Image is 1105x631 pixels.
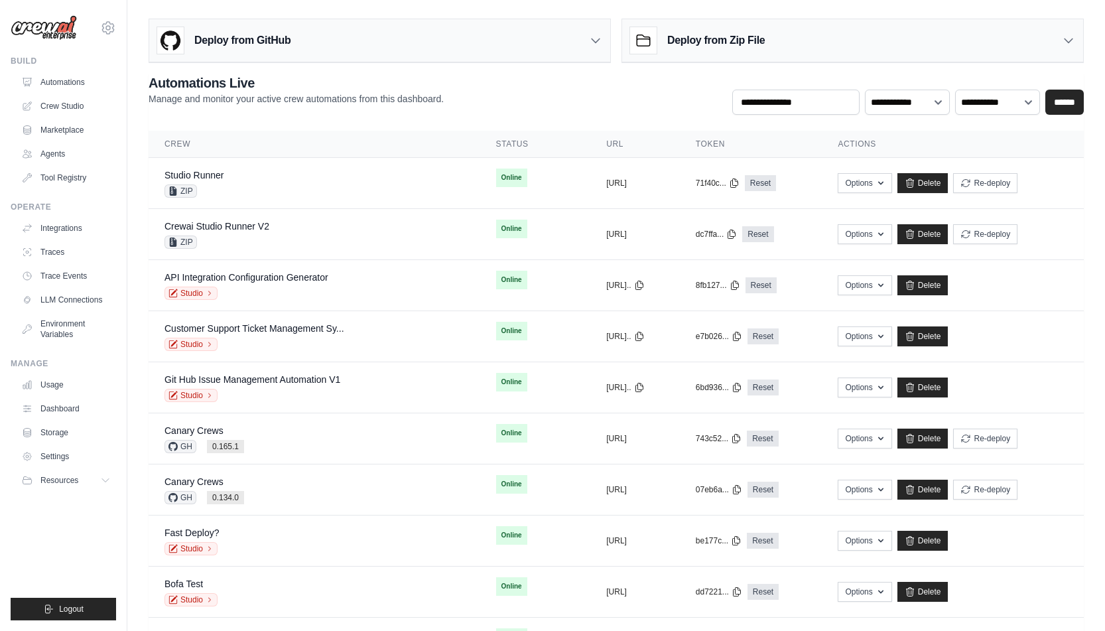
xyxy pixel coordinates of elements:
button: Options [838,326,891,346]
span: Online [496,220,527,238]
button: Options [838,224,891,244]
span: Online [496,169,527,187]
button: 743c52... [696,433,742,444]
a: Delete [897,378,948,397]
button: Re-deploy [953,480,1017,500]
a: Delete [897,429,948,449]
span: Online [496,577,527,596]
a: Reset [747,533,778,549]
a: Git Hub Issue Management Automation V1 [164,374,340,385]
button: be177c... [696,535,742,546]
button: dd7221... [696,587,742,597]
a: Customer Support Ticket Management Sy... [164,323,344,334]
h2: Automations Live [149,74,444,92]
a: Reset [747,431,778,447]
a: Trace Events [16,265,116,287]
a: Reset [747,328,779,344]
span: ZIP [164,236,197,249]
a: Marketplace [16,119,116,141]
th: Status [480,131,591,158]
a: Usage [16,374,116,395]
th: Token [680,131,822,158]
a: Fast Deploy? [164,527,219,538]
button: Re-deploy [953,224,1017,244]
div: Build [11,56,116,66]
button: Options [838,480,891,500]
a: Dashboard [16,398,116,419]
a: Storage [16,422,116,443]
button: Options [838,429,891,449]
button: Options [838,582,891,602]
button: Logout [11,598,116,620]
a: Studio [164,338,218,351]
button: Re-deploy [953,173,1017,193]
a: Reset [747,584,779,600]
a: Delete [897,480,948,500]
th: Crew [149,131,480,158]
h3: Deploy from GitHub [194,33,291,48]
button: Re-deploy [953,429,1017,449]
p: Manage and monitor your active crew automations from this dashboard. [149,92,444,105]
button: 07eb6a... [696,484,742,495]
th: Actions [822,131,1084,158]
a: Canary Crews [164,476,224,487]
a: LLM Connections [16,289,116,311]
a: Crew Studio [16,96,116,117]
a: Environment Variables [16,313,116,345]
img: Logo [11,15,77,40]
a: Settings [16,446,116,467]
a: Delete [897,275,948,295]
button: Options [838,275,891,295]
a: Reset [745,175,776,191]
a: Delete [897,224,948,244]
span: GH [164,491,196,504]
span: GH [164,440,196,453]
button: e7b026... [696,331,742,342]
a: Reset [746,277,777,293]
a: Agents [16,143,116,165]
div: Operate [11,202,116,212]
button: Options [838,173,891,193]
a: Delete [897,326,948,346]
a: Delete [897,582,948,602]
a: Integrations [16,218,116,239]
span: 0.165.1 [207,440,244,453]
a: Delete [897,531,948,551]
span: 0.134.0 [207,491,244,504]
span: Online [496,322,527,340]
a: Reset [747,482,779,498]
a: Automations [16,72,116,93]
button: 6bd936... [696,382,742,393]
span: Online [496,373,527,391]
span: Online [496,271,527,289]
a: Studio Runner [164,170,224,180]
a: Delete [897,173,948,193]
th: URL [590,131,680,158]
a: Studio [164,593,218,606]
a: Studio [164,542,218,555]
button: 71f40c... [696,178,740,188]
a: Reset [747,380,779,395]
button: Resources [16,470,116,491]
a: Traces [16,242,116,263]
h3: Deploy from Zip File [667,33,765,48]
span: Online [496,475,527,494]
button: dc7ffa... [696,229,737,240]
a: Crewai Studio Runner V2 [164,221,269,232]
a: Tool Registry [16,167,116,188]
span: ZIP [164,184,197,198]
button: 8fb127... [696,280,740,291]
a: Canary Crews [164,425,224,436]
span: Logout [59,604,84,614]
button: Options [838,531,891,551]
span: Resources [40,475,78,486]
a: Studio [164,389,218,402]
span: Online [496,526,527,545]
a: Reset [742,226,773,242]
button: Options [838,378,891,397]
a: Bofa Test [164,579,203,589]
a: API Integration Configuration Generator [164,272,328,283]
div: Manage [11,358,116,369]
span: Online [496,424,527,443]
img: GitHub Logo [157,27,184,54]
